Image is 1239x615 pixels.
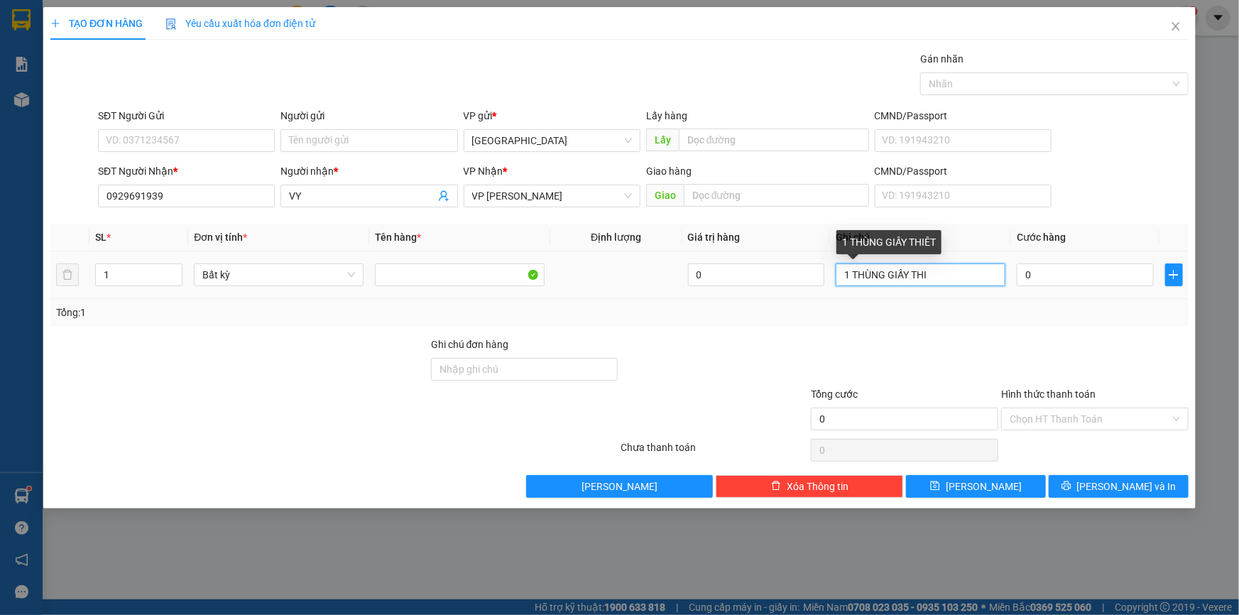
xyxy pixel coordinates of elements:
[375,263,545,286] input: VD: Bàn, Ghế
[526,475,714,498] button: [PERSON_NAME]
[875,163,1052,179] div: CMND/Passport
[1166,269,1182,281] span: plus
[875,108,1052,124] div: CMND/Passport
[56,263,79,286] button: delete
[920,53,964,65] label: Gán nhãn
[165,18,177,30] img: icon
[684,184,869,207] input: Dọc đường
[82,34,93,45] span: environment
[646,129,679,151] span: Lấy
[6,49,271,67] li: 02523854854
[688,232,741,243] span: Giá trị hàng
[1061,481,1071,492] span: printer
[82,9,201,27] b: [PERSON_NAME]
[688,263,825,286] input: 0
[50,18,143,29] span: TẠO ĐƠN HÀNG
[906,475,1046,498] button: save[PERSON_NAME]
[716,475,903,498] button: deleteXóa Thông tin
[6,89,246,112] b: GỬI : [GEOGRAPHIC_DATA]
[280,108,457,124] div: Người gửi
[95,232,107,243] span: SL
[1001,388,1096,400] label: Hình thức thanh toán
[194,232,247,243] span: Đơn vị tính
[280,163,457,179] div: Người nhận
[1165,263,1183,286] button: plus
[1170,21,1181,32] span: close
[464,165,503,177] span: VP Nhận
[165,18,315,29] span: Yêu cầu xuất hóa đơn điện tử
[202,264,355,285] span: Bất kỳ
[582,479,657,494] span: [PERSON_NAME]
[811,388,858,400] span: Tổng cước
[930,481,940,492] span: save
[646,110,687,121] span: Lấy hàng
[431,339,509,350] label: Ghi chú đơn hàng
[679,129,869,151] input: Dọc đường
[646,184,684,207] span: Giao
[1077,479,1177,494] span: [PERSON_NAME] và In
[56,305,479,320] div: Tổng: 1
[6,6,77,77] img: logo.jpg
[620,440,810,464] div: Chưa thanh toán
[50,18,60,28] span: plus
[464,108,640,124] div: VP gửi
[836,230,941,254] div: 1 THÙNG GIẤY THIÊT
[98,108,275,124] div: SĐT Người Gửi
[646,165,692,177] span: Giao hàng
[472,185,632,207] span: VP Phan Thiết
[946,479,1022,494] span: [PERSON_NAME]
[438,190,449,202] span: user-add
[431,358,618,381] input: Ghi chú đơn hàng
[6,31,271,49] li: 01 [PERSON_NAME]
[98,163,275,179] div: SĐT Người Nhận
[375,232,421,243] span: Tên hàng
[787,479,848,494] span: Xóa Thông tin
[82,52,93,63] span: phone
[830,224,1011,251] th: Ghi chú
[771,481,781,492] span: delete
[1049,475,1189,498] button: printer[PERSON_NAME] và In
[1156,7,1196,47] button: Close
[472,130,632,151] span: Sài Gòn
[591,232,641,243] span: Định lượng
[836,263,1005,286] input: Ghi Chú
[1017,232,1066,243] span: Cước hàng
